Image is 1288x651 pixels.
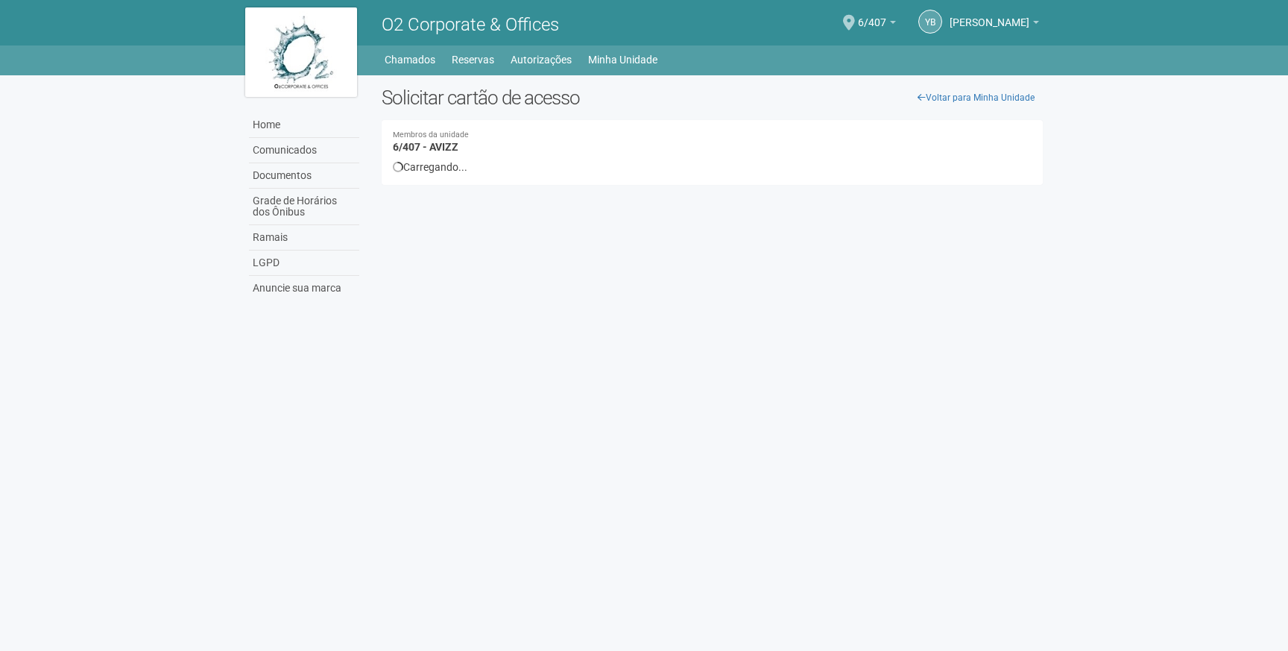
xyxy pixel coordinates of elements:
a: 6/407 [858,19,896,31]
a: Minha Unidade [588,49,657,70]
img: logo.jpg [245,7,357,97]
a: Ramais [249,225,359,251]
a: LGPD [249,251,359,276]
a: Home [249,113,359,138]
small: Membros da unidade [393,131,1032,139]
a: Autorizações [511,49,572,70]
a: Grade de Horários dos Ônibus [249,189,359,225]
span: O2 Corporate & Offices [382,14,559,35]
a: [PERSON_NAME] [950,19,1039,31]
a: Comunicados [249,138,359,163]
a: YB [918,10,942,34]
a: Reservas [452,49,494,70]
a: Voltar para Minha Unidade [909,87,1043,109]
span: 6/407 [858,2,886,28]
h2: Solicitar cartão de acesso [382,87,1043,109]
a: Chamados [385,49,435,70]
a: Documentos [249,163,359,189]
h4: 6/407 - AVIZZ [393,131,1032,153]
span: Yuri Barbosa [950,2,1029,28]
a: Anuncie sua marca [249,276,359,301]
div: Carregando... [393,160,1032,174]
